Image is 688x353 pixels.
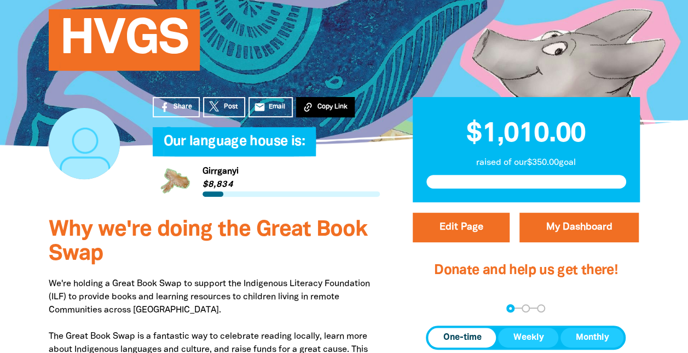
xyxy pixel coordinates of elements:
span: Our language house is: [164,135,305,156]
a: emailEmail [248,97,293,117]
button: Navigate to step 3 of 3 to enter your payment details [537,304,545,312]
h6: My Team [153,145,380,152]
span: Post [224,102,238,112]
p: raised of our $350.00 goal [426,156,626,169]
span: Why we're doing the Great Book Swap [49,220,367,264]
span: One-time [443,331,481,344]
button: Weekly [498,328,558,348]
a: My Dashboard [519,213,639,242]
a: Post [203,97,245,117]
button: Edit Page [413,213,510,242]
div: Donation frequency [426,326,626,350]
span: Donate and help us get there! [434,264,618,277]
button: Navigate to step 2 of 3 to enter your details [522,304,530,312]
button: Navigate to step 1 of 3 to enter your donation amount [506,304,514,312]
span: HVGS [60,18,189,71]
span: Monthly [575,331,609,344]
span: Share [174,102,192,112]
span: Weekly [513,331,544,344]
span: $1,010.00 [466,122,586,147]
button: Copy Link [296,97,355,117]
i: email [254,101,265,113]
a: Share [153,97,200,117]
button: One-time [428,328,496,348]
span: Copy Link [317,102,347,112]
span: Email [269,102,285,112]
button: Monthly [560,328,623,348]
